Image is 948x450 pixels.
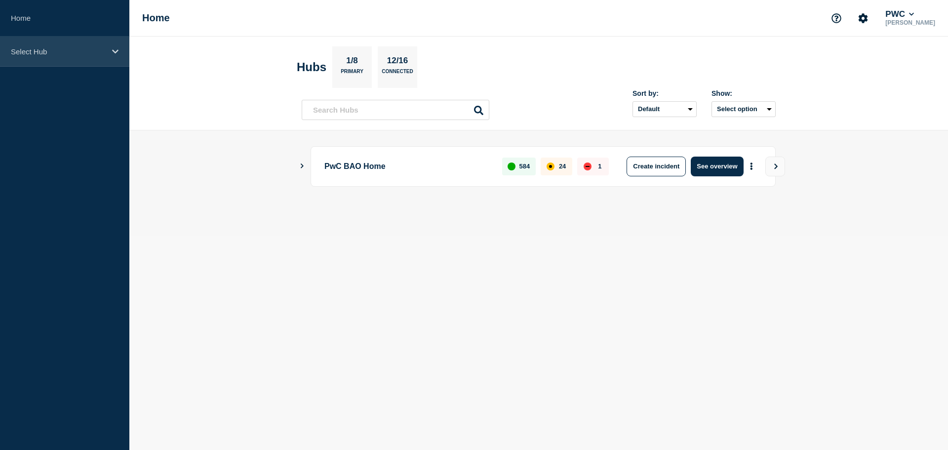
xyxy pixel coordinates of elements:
[508,163,515,170] div: up
[632,89,697,97] div: Sort by:
[559,163,566,170] p: 24
[691,157,743,176] button: See overview
[853,8,873,29] button: Account settings
[584,163,592,170] div: down
[765,157,785,176] button: View
[627,157,686,176] button: Create incident
[300,163,305,170] button: Show Connected Hubs
[382,69,413,79] p: Connected
[324,157,491,176] p: PwC BAO Home
[142,12,170,24] h1: Home
[745,157,758,175] button: More actions
[632,101,697,117] select: Sort by
[711,89,776,97] div: Show:
[341,69,363,79] p: Primary
[343,56,362,69] p: 1/8
[883,9,916,19] button: PWC
[519,163,530,170] p: 584
[383,56,412,69] p: 12/16
[302,100,489,120] input: Search Hubs
[598,163,601,170] p: 1
[547,163,554,170] div: affected
[711,101,776,117] button: Select option
[11,47,106,56] p: Select Hub
[297,60,326,74] h2: Hubs
[826,8,847,29] button: Support
[883,19,937,26] p: [PERSON_NAME]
